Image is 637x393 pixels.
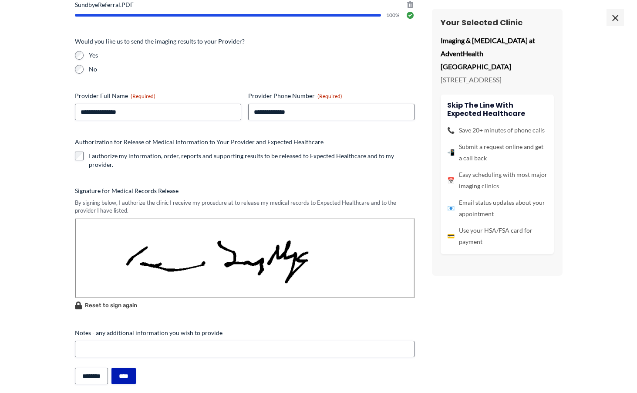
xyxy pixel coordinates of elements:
[75,0,415,9] span: SundbyeReferral.PDF
[447,141,547,164] li: Submit a request online and get a call back
[317,93,342,99] span: (Required)
[75,91,241,100] label: Provider Full Name
[441,17,554,27] h3: Your Selected Clinic
[75,218,415,298] img: Signature Image
[75,37,245,46] legend: Would you like us to send the imaging results to your Provider?
[75,300,137,311] button: Reset to sign again
[386,13,401,18] span: 100%
[75,329,415,337] label: Notes - any additional information you wish to provide
[447,125,455,136] span: 📞
[75,199,415,215] div: By signing below, I authorize the clinic I receive my procedure at to release my medical records ...
[89,65,415,74] label: No
[89,51,415,60] label: Yes
[447,125,547,136] li: Save 20+ minutes of phone calls
[89,152,415,169] label: I authorize my information, order, reports and supporting results to be released to Expected Heal...
[441,73,554,86] p: [STREET_ADDRESS]
[441,34,554,73] p: Imaging & [MEDICAL_DATA] at AdventHealth [GEOGRAPHIC_DATA]
[248,91,415,100] label: Provider Phone Number
[447,225,547,247] li: Use your HSA/FSA card for payment
[75,186,415,195] label: Signature for Medical Records Release
[131,93,155,99] span: (Required)
[447,203,455,214] span: 📧
[447,169,547,192] li: Easy scheduling with most major imaging clinics
[447,175,455,186] span: 📅
[607,9,624,26] span: ×
[447,101,547,118] h4: Skip the line with Expected Healthcare
[447,230,455,242] span: 💳
[75,138,324,146] legend: Authorization for Release of Medical Information to Your Provider and Expected Healthcare
[447,197,547,220] li: Email status updates about your appointment
[447,147,455,158] span: 📲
